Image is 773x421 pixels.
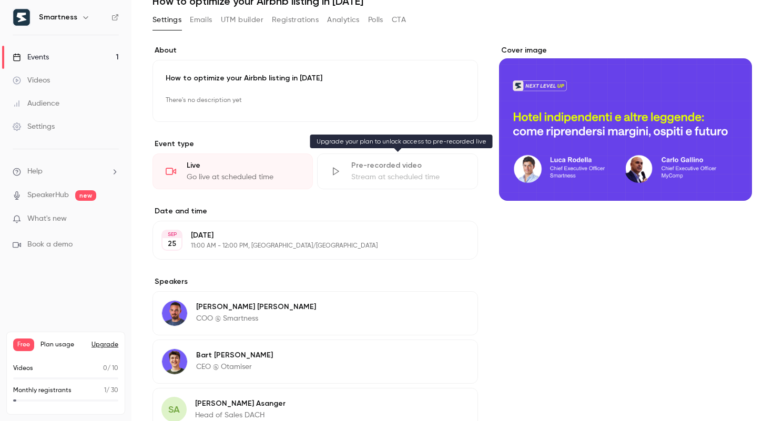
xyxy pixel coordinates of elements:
[221,12,263,28] button: UTM builder
[104,387,106,394] span: 1
[91,341,118,349] button: Upgrade
[351,160,464,171] div: Pre-recorded video
[103,364,118,373] p: / 10
[13,98,59,109] div: Audience
[75,190,96,201] span: new
[168,403,180,417] span: SA
[168,239,176,249] p: 25
[152,12,181,28] button: Settings
[13,52,49,63] div: Events
[152,45,478,56] label: About
[13,364,33,373] p: Videos
[195,398,410,409] p: [PERSON_NAME] Asanger
[152,340,478,384] div: Bart Jan-LeytsBart [PERSON_NAME]CEO @ Otamiser
[166,92,465,109] p: There's no description yet
[327,12,360,28] button: Analytics
[152,139,478,149] p: Event type
[191,230,422,241] p: [DATE]
[40,341,85,349] span: Plan usage
[392,12,406,28] button: CTA
[13,9,30,26] img: Smartness
[499,45,752,201] section: Cover image
[27,213,67,224] span: What's new
[152,206,478,217] label: Date and time
[190,12,212,28] button: Emails
[152,291,478,335] div: Tommaso Centonze[PERSON_NAME] [PERSON_NAME]COO @ Smartness
[152,276,478,287] label: Speakers
[39,12,77,23] h6: Smartness
[13,386,72,395] p: Monthly registrants
[13,166,119,177] li: help-dropdown-opener
[162,301,187,326] img: Tommaso Centonze
[196,362,273,372] p: CEO @ Otamiser
[162,349,187,374] img: Bart Jan-Leyts
[196,302,316,312] p: [PERSON_NAME] [PERSON_NAME]
[196,313,316,324] p: COO @ Smartness
[104,386,118,395] p: / 30
[195,410,410,420] p: Head of Sales DACH
[272,12,319,28] button: Registrations
[196,350,273,361] p: Bart [PERSON_NAME]
[27,166,43,177] span: Help
[187,160,300,171] div: Live
[191,242,422,250] p: 11:00 AM - 12:00 PM, [GEOGRAPHIC_DATA]/[GEOGRAPHIC_DATA]
[27,239,73,250] span: Book a demo
[368,12,383,28] button: Polls
[13,75,50,86] div: Videos
[187,172,300,182] div: Go live at scheduled time
[351,172,464,182] div: Stream at scheduled time
[162,231,181,238] div: SEP
[13,338,34,351] span: Free
[106,214,119,224] iframe: Noticeable Trigger
[317,153,477,189] div: Pre-recorded videoStream at scheduled time
[13,121,55,132] div: Settings
[27,190,69,201] a: SpeakerHub
[152,153,313,189] div: LiveGo live at scheduled time
[166,73,465,84] p: How to optimize your Airbnb listing in [DATE]
[103,365,107,372] span: 0
[499,45,752,56] label: Cover image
